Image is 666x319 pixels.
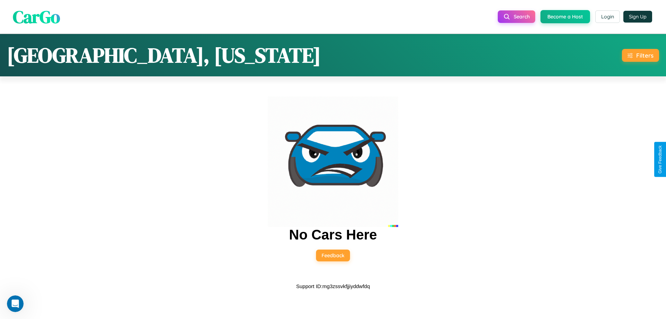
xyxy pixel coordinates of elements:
button: Search [498,10,535,23]
button: Filters [622,49,659,62]
img: car [268,96,398,227]
button: Sign Up [623,11,652,23]
button: Feedback [316,250,350,261]
h1: [GEOGRAPHIC_DATA], [US_STATE] [7,41,321,69]
h2: No Cars Here [289,227,377,243]
button: Become a Host [540,10,590,23]
button: Login [595,10,620,23]
span: Search [514,14,530,20]
div: Give Feedback [658,145,663,174]
div: Filters [636,52,654,59]
iframe: Intercom live chat [7,295,24,312]
p: Support ID: mg3zssvkfjjiyddwfdq [296,282,370,291]
span: CarGo [13,5,60,28]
